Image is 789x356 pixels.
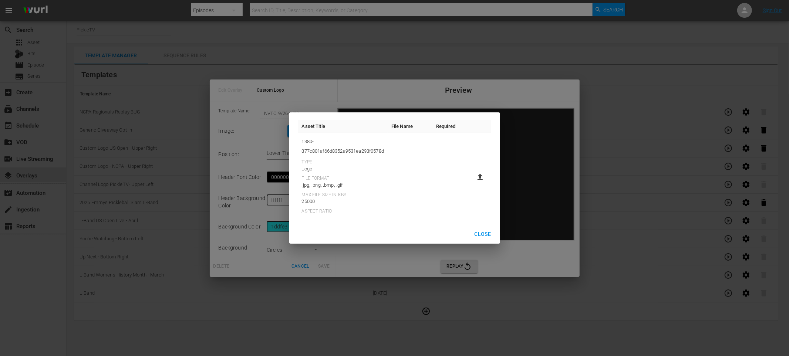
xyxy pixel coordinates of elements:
div: Logo [302,165,384,173]
th: File Name [388,120,432,133]
div: Type [302,159,384,165]
div: Max File Size In Kbs [302,192,384,198]
th: Asset Title [298,120,388,133]
div: 25000 [302,198,384,205]
button: Close [469,227,497,241]
div: Aspect Ratio [302,208,384,214]
div: File Format [302,176,384,182]
th: Required [432,120,459,133]
div: .jpg, .png, .bmp, .gif [302,182,384,189]
span: Close [475,230,491,239]
span: 1380-377c801af66d8352a9531ea293f0578d [302,137,384,156]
